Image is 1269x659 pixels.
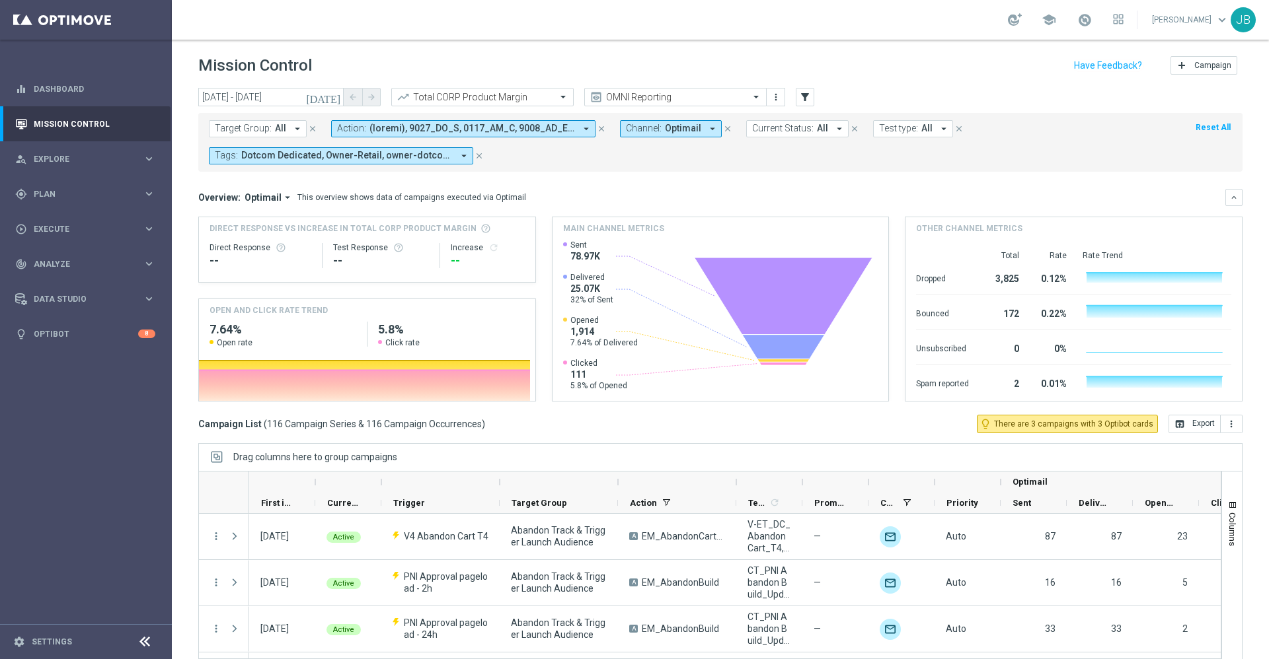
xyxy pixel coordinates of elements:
button: Test type: All arrow_drop_down [873,120,953,137]
button: more_vert [210,530,222,542]
button: more_vert [210,576,222,588]
span: All [817,123,828,134]
h3: Overview: [198,191,241,203]
span: 23 [1177,531,1188,541]
span: (loremi), 9027_DO_S, 0117_AM_C, 9008_AD_E/S, 9417_DO_E, TempoRincid_UTLABO, ET_DolorEmag_A8, EN_A... [369,123,575,134]
span: 33 [1045,623,1056,634]
div: 30 Sep 2025, Tuesday [260,576,289,588]
button: Data Studio keyboard_arrow_right [15,294,156,304]
span: Clicked [1211,498,1243,508]
colored-tag: Active [327,576,361,589]
span: All [275,123,286,134]
span: 16 [1111,577,1122,588]
button: filter_alt [796,88,814,106]
div: Plan [15,188,143,200]
span: Target Group [512,498,567,508]
span: Opened [570,315,638,326]
img: Optimail [880,526,901,547]
span: ( [264,418,267,430]
span: Channel [880,498,898,508]
div: Row Groups [233,452,397,462]
span: Analyze [34,260,143,268]
i: close [723,124,732,133]
i: more_vert [771,92,781,102]
img: Optimail [880,619,901,640]
div: 30 Sep 2025, Tuesday [260,530,289,542]
button: close [953,121,965,136]
span: Auto [946,531,966,541]
div: Press SPACE to select this row. [199,560,249,606]
i: track_changes [15,258,27,270]
div: 0.01% [1035,372,1067,393]
span: Channel: [626,123,662,134]
div: Bounced [916,302,969,323]
span: Promotions [814,498,846,508]
button: close [722,121,734,136]
i: keyboard_arrow_right [143,188,155,200]
multiple-options-button: Export to CSV [1169,418,1243,429]
div: Analyze [15,258,143,270]
button: play_circle_outline Execute keyboard_arrow_right [15,224,156,234]
div: Press SPACE to select this row. [199,514,249,560]
i: add [1176,60,1187,71]
h3: Campaign List [198,418,485,430]
i: play_circle_outline [15,223,27,235]
img: Optimail [880,572,901,594]
button: Action: (loremi), 9027_DO_S, 0117_AM_C, 9008_AD_E/S, 9417_DO_E, TempoRincid_UTLABO, ET_DolorEmag_... [331,120,596,137]
span: 1,914 [570,326,638,337]
span: Optimail [665,123,701,134]
span: PNI Approval pageload - 24h [404,617,488,641]
div: Explore [15,153,143,165]
span: Trigger [393,498,425,508]
span: ) [482,418,485,430]
a: Optibot [34,316,138,351]
i: arrow_drop_down [458,150,470,162]
button: arrow_forward [362,88,381,106]
ng-select: Total CORP Product Margin [391,88,574,106]
colored-tag: Active [327,530,361,543]
span: 25.07K [570,283,613,295]
span: Target Group: [215,123,272,134]
button: open_in_browser Export [1169,415,1221,433]
div: Mission Control [15,119,156,129]
span: All [921,123,933,134]
i: arrow_forward [367,92,376,102]
a: [PERSON_NAME]keyboard_arrow_down [1151,10,1231,30]
span: 5.8% of Opened [570,380,627,391]
span: 116 Campaign Series & 116 Campaign Occurrences [267,418,482,430]
button: close [473,149,485,163]
span: Click rate [385,337,420,348]
i: close [308,124,317,133]
div: Test Response [333,242,429,253]
div: Dropped [916,267,969,288]
h4: Other channel metrics [916,223,1022,234]
span: Plan [34,190,143,198]
span: 33 [1111,623,1122,634]
span: Action: [337,123,366,134]
span: Active [333,625,354,634]
i: more_vert [1226,419,1237,429]
span: Priority [946,498,978,508]
span: Dotcom Dedicated, Owner-Retail, owner-dotcom-dedicated, owner-omni-dedicated, owner-retail [241,150,453,161]
span: CT_PNI Abandon Build_Updated_Oct2024_TOUCH1 [748,565,791,600]
span: — [814,623,821,635]
div: This overview shows data of campaigns executed via Optimail [297,191,526,203]
span: Opened [1145,498,1176,508]
button: Tags: Dotcom Dedicated, Owner-Retail, owner-dotcom-dedicated, owner-omni-dedicated, owner-retail ... [209,147,473,164]
a: Mission Control [34,106,155,141]
div: Total [985,250,1019,261]
button: Target Group: All arrow_drop_down [209,120,307,137]
h2: 5.8% [378,322,525,337]
div: 8 [138,329,155,338]
span: Clicked [570,358,627,368]
div: 2 [985,372,1019,393]
span: Execute [34,225,143,233]
i: refresh [769,497,780,508]
h4: OPEN AND CLICK RATE TREND [210,304,328,316]
span: Drag columns here to group campaigns [233,452,397,462]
